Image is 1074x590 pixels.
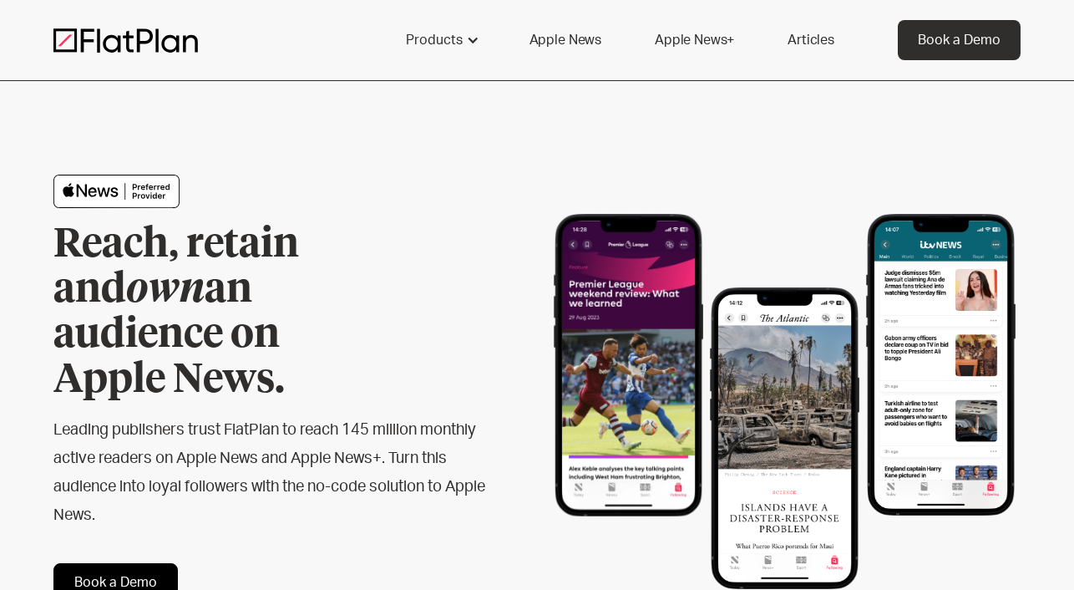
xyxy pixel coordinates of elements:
div: Book a Demo [918,30,1001,50]
div: Products [386,20,496,60]
a: Articles [768,20,854,60]
em: own [126,270,205,310]
h1: Reach, retain and an audience on Apple News. [53,222,396,403]
a: Apple News [509,20,621,60]
a: Apple News+ [635,20,754,60]
h2: Leading publishers trust FlatPlan to reach 145 million monthly active readers on Apple News and A... [53,416,489,530]
a: Book a Demo [898,20,1021,60]
div: Products [406,30,463,50]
